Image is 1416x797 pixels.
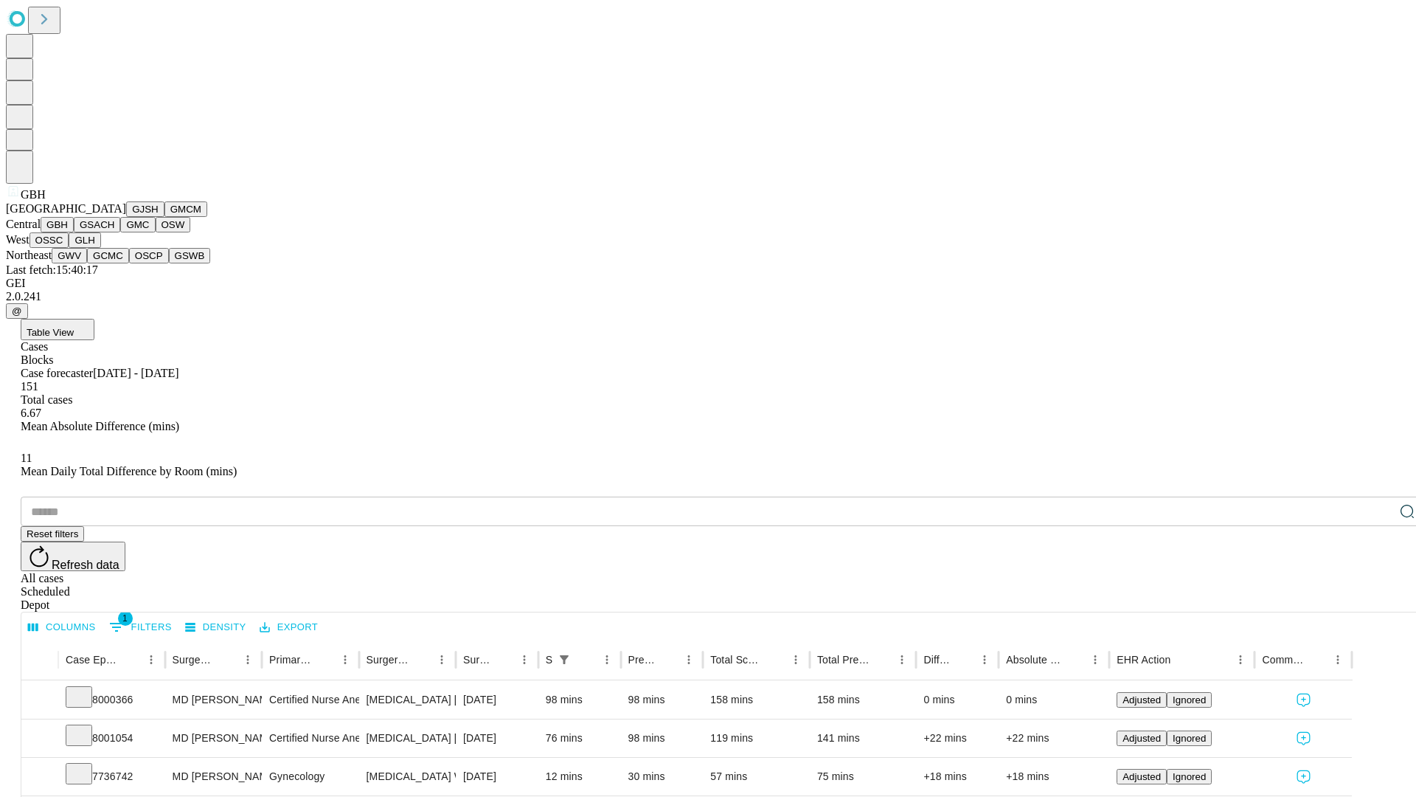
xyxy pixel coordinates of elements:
button: Sort [871,649,892,670]
div: Certified Nurse Anesthetist [269,681,351,719]
span: 151 [21,380,38,393]
button: Density [181,616,250,639]
button: Sort [765,649,785,670]
button: Sort [120,649,141,670]
div: 1 active filter [554,649,575,670]
div: [MEDICAL_DATA] [MEDICAL_DATA] REMOVAL TUBES AND/OR OVARIES FOR UTERUS 250GM OR LESS [367,681,448,719]
div: [MEDICAL_DATA] WITH [MEDICAL_DATA] AND/OR [MEDICAL_DATA] WITH OR WITHOUT D&C [367,758,448,796]
div: 141 mins [817,720,909,757]
span: Ignored [1173,694,1206,705]
button: Menu [514,649,535,670]
button: Menu [785,649,806,670]
div: +22 mins [923,720,991,757]
span: 6.67 [21,407,41,419]
span: West [6,233,29,246]
span: Table View [27,327,74,338]
span: 1 [118,611,133,626]
button: Show filters [554,649,575,670]
div: MD [PERSON_NAME] [PERSON_NAME] Md [173,720,254,757]
button: Menu [678,649,699,670]
div: 30 mins [628,758,696,796]
button: @ [6,303,28,319]
div: Surgeon Name [173,654,215,666]
div: 98 mins [628,681,696,719]
button: GBH [41,217,74,232]
button: Sort [954,649,974,670]
div: 8000366 [66,681,158,719]
button: Menu [974,649,995,670]
button: Expand [29,726,51,752]
button: GMC [120,217,155,232]
span: [GEOGRAPHIC_DATA] [6,202,126,215]
div: [DATE] [463,758,531,796]
div: GEI [6,277,1410,290]
div: Difference [923,654,952,666]
button: Adjusted [1117,692,1167,708]
button: Menu [1230,649,1251,670]
button: Export [256,616,322,639]
button: Show filters [105,615,176,639]
span: Last fetch: 15:40:17 [6,263,98,276]
button: GSWB [169,248,211,263]
button: Reset filters [21,526,84,542]
button: Adjusted [1117,769,1167,784]
div: 75 mins [817,758,909,796]
div: Certified Nurse Anesthetist [269,720,351,757]
div: 7736742 [66,758,158,796]
button: Sort [217,649,237,670]
span: Northeast [6,249,52,261]
div: EHR Action [1117,654,1170,666]
button: Menu [431,649,452,670]
span: Central [6,218,41,230]
div: Absolute Difference [1006,654,1063,666]
button: Ignored [1167,769,1212,784]
span: Refresh data [52,559,119,571]
div: [DATE] [463,681,531,719]
button: Sort [658,649,678,670]
div: 76 mins [546,720,614,757]
div: +18 mins [923,758,991,796]
button: Menu [892,649,912,670]
button: OSSC [29,232,69,248]
div: [DATE] [463,720,531,757]
span: Mean Absolute Difference (mins) [21,420,179,432]
button: OSCP [129,248,169,263]
button: Menu [597,649,617,670]
span: Ignored [1173,733,1206,744]
button: Refresh data [21,542,125,571]
button: Menu [1327,649,1348,670]
button: Expand [29,688,51,714]
div: 158 mins [817,681,909,719]
div: 2.0.241 [6,290,1410,303]
div: 8001054 [66,720,158,757]
div: 0 mins [1006,681,1102,719]
button: OSW [156,217,191,232]
span: Case forecaster [21,367,93,379]
div: 12 mins [546,758,614,796]
button: Menu [1085,649,1106,670]
span: Adjusted [1122,771,1161,782]
div: 98 mins [628,720,696,757]
button: GLH [69,232,100,248]
div: Gynecology [269,758,351,796]
button: Sort [1307,649,1327,670]
div: +18 mins [1006,758,1102,796]
div: Surgery Name [367,654,409,666]
button: GWV [52,248,87,263]
div: MD [PERSON_NAME] [PERSON_NAME] Md [173,758,254,796]
button: Sort [411,649,431,670]
button: Sort [1064,649,1085,670]
span: @ [12,306,22,317]
span: [DATE] - [DATE] [93,367,178,379]
button: Ignored [1167,692,1212,708]
button: Sort [493,649,514,670]
div: Primary Service [269,654,312,666]
span: Adjusted [1122,694,1161,705]
button: Sort [314,649,335,670]
span: Reset filters [27,528,78,539]
button: Select columns [24,616,100,639]
span: GBH [21,188,46,201]
button: GSACH [74,217,120,232]
div: Case Epic Id [66,654,119,666]
div: Comments [1262,654,1305,666]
